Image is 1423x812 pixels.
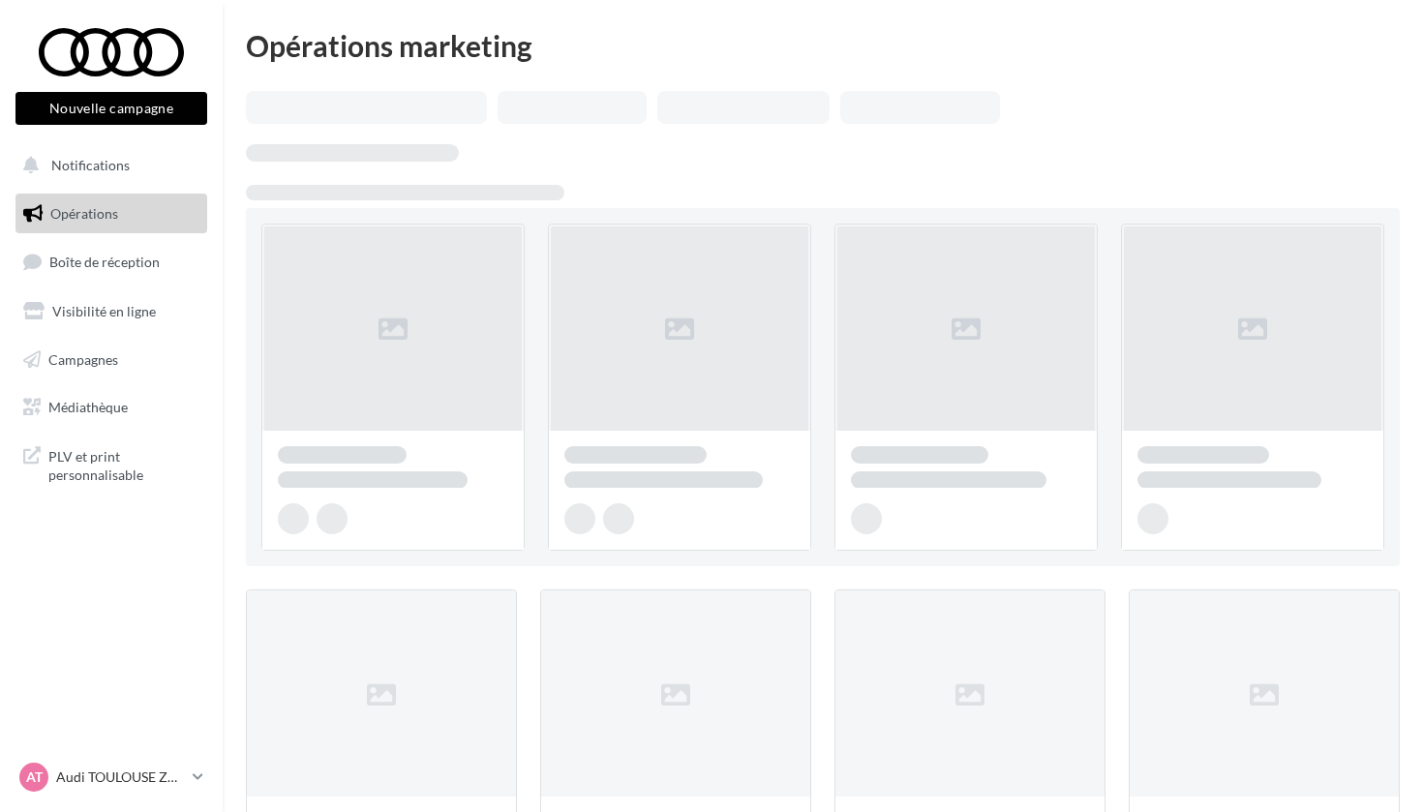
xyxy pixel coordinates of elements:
span: Opérations [50,205,118,222]
a: Visibilité en ligne [12,291,211,332]
span: PLV et print personnalisable [48,443,199,485]
p: Audi TOULOUSE ZAC [56,767,185,787]
span: Médiathèque [48,399,128,415]
span: AT [26,767,43,787]
span: Boîte de réception [49,254,160,270]
div: Opérations marketing [246,31,1400,60]
a: Opérations [12,194,211,234]
a: PLV et print personnalisable [12,436,211,493]
a: Campagnes [12,340,211,380]
a: Médiathèque [12,387,211,428]
span: Campagnes [48,350,118,367]
button: Nouvelle campagne [15,92,207,125]
span: Notifications [51,157,130,173]
span: Visibilité en ligne [52,303,156,319]
a: Boîte de réception [12,241,211,283]
a: AT Audi TOULOUSE ZAC [15,759,207,796]
button: Notifications [12,145,203,186]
